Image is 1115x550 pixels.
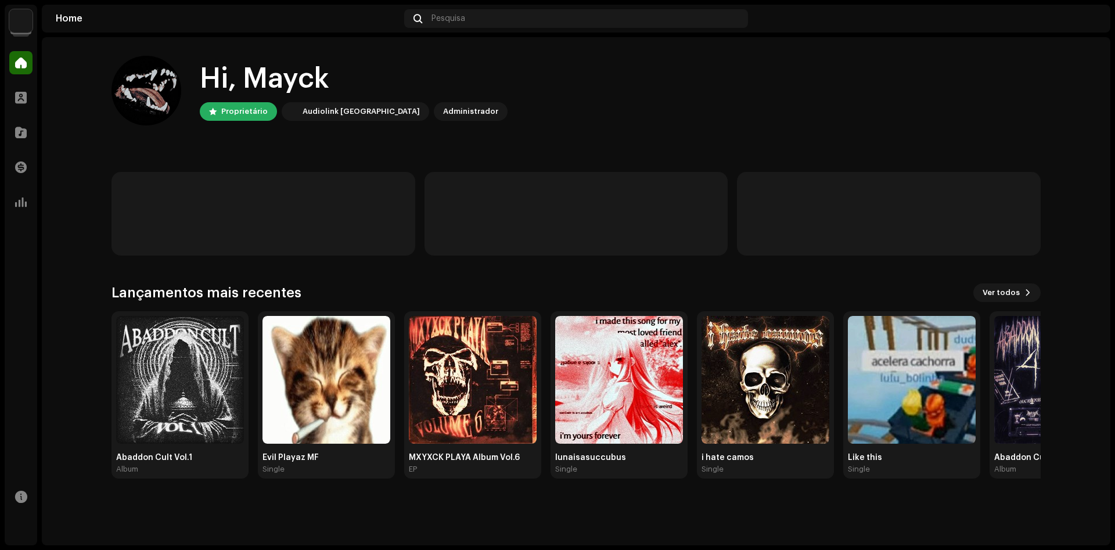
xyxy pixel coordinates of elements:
img: 1404d050-88d1-43fc-a77e-3eb09a3ec4ec [848,316,976,444]
div: i hate camos [702,453,829,462]
img: 730b9dfe-18b5-4111-b483-f30b0c182d82 [9,9,33,33]
span: Ver todos [983,281,1020,304]
div: lunaisasuccubus [555,453,683,462]
img: 963eb300-dac9-4a70-8e15-2fdcb2873ff1 [1078,9,1096,28]
img: 963eb300-dac9-4a70-8e15-2fdcb2873ff1 [111,56,181,125]
div: Single [262,465,285,474]
div: Home [56,14,400,23]
div: Hi, Mayck [200,60,508,98]
div: Album [116,465,138,474]
div: Audiolink [GEOGRAPHIC_DATA] [303,105,420,118]
div: MXYXCK PLAYA Album Vol.6 [409,453,537,462]
div: Proprietário [221,105,268,118]
span: Pesquisa [431,14,465,23]
img: ee861a81-1508-466d-b9cf-c2554cd64c15 [116,316,244,444]
div: Single [702,465,724,474]
div: Album [994,465,1016,474]
div: Abaddon Cult Vol.1 [116,453,244,462]
img: 8e29f086-b15a-4c76-892b-fd25b34bf34d [702,316,829,444]
div: Like this [848,453,976,462]
div: Administrador [443,105,498,118]
img: a33600ad-db81-4577-80a1-afa94e504a3f [262,316,390,444]
button: Ver todos [973,283,1041,302]
div: Single [848,465,870,474]
div: EP [409,465,417,474]
div: Evil Playaz MF [262,453,390,462]
img: 45d9f61f-e50f-4604-a747-4bd915cd5952 [555,316,683,444]
img: 42a872cb-19cb-44d9-9a38-57311cecc50e [409,316,537,444]
div: Single [555,465,577,474]
img: 730b9dfe-18b5-4111-b483-f30b0c182d82 [284,105,298,118]
h3: Lançamentos mais recentes [111,283,301,302]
